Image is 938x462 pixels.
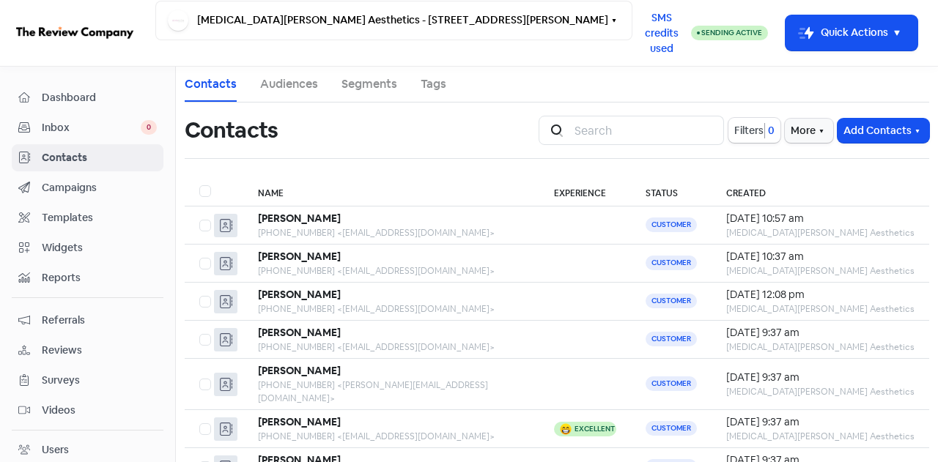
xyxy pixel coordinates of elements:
[258,250,341,263] b: [PERSON_NAME]
[421,75,446,93] a: Tags
[258,430,525,443] div: [PHONE_NUMBER] <[EMAIL_ADDRESS][DOMAIN_NAME]>
[726,385,915,398] div: [MEDICAL_DATA][PERSON_NAME] Aesthetics
[726,430,915,443] div: [MEDICAL_DATA][PERSON_NAME] Aesthetics
[42,210,157,226] span: Templates
[726,226,915,239] div: [MEDICAL_DATA][PERSON_NAME] Aesthetics
[12,397,163,424] a: Videos
[12,114,163,141] a: Inbox 0
[42,403,157,418] span: Videos
[42,120,141,135] span: Inbox
[258,288,341,301] b: [PERSON_NAME]
[726,287,915,302] div: [DATE] 12:08 pm
[12,367,163,394] a: Surveys
[646,421,697,436] span: Customer
[260,75,318,93] a: Audiences
[12,264,163,291] a: Reports
[726,414,915,430] div: [DATE] 9:37 am
[155,1,632,40] button: [MEDICAL_DATA][PERSON_NAME] Aesthetics - [STREET_ADDRESS][PERSON_NAME]
[185,75,237,93] a: Contacts
[42,313,157,328] span: Referrals
[258,340,525,354] div: [PHONE_NUMBER] <[EMAIL_ADDRESS][DOMAIN_NAME]>
[341,75,397,93] a: Segments
[838,119,929,143] button: Add Contacts
[646,294,697,308] span: Customer
[726,249,915,264] div: [DATE] 10:37 am
[646,217,697,232] span: Customer
[786,15,917,51] button: Quick Actions
[185,107,278,154] h1: Contacts
[575,425,615,433] div: Excellent
[42,180,157,195] span: Campaigns
[42,373,157,388] span: Surveys
[785,119,833,143] button: More
[258,212,341,225] b: [PERSON_NAME]
[42,240,157,256] span: Widgets
[12,234,163,261] a: Widgets
[258,415,341,428] b: [PERSON_NAME]
[726,340,915,354] div: [MEDICAL_DATA][PERSON_NAME] Aesthetics
[258,326,341,339] b: [PERSON_NAME]
[141,120,157,135] span: 0
[42,442,69,458] div: Users
[646,332,697,346] span: Customer
[42,270,157,286] span: Reports
[566,116,724,145] input: Search
[539,176,631,206] th: Experience
[726,325,915,340] div: [DATE] 9:37 am
[701,28,762,37] span: Sending Active
[691,24,768,42] a: Sending Active
[728,118,780,143] button: Filters0
[631,176,712,206] th: Status
[765,123,775,138] span: 0
[42,150,157,165] span: Contacts
[12,204,163,231] a: Templates
[734,123,764,138] span: Filters
[258,226,525,239] div: [PHONE_NUMBER] <[EMAIL_ADDRESS][DOMAIN_NAME]>
[42,343,157,358] span: Reviews
[645,10,679,56] span: SMS credits used
[712,176,929,206] th: Created
[646,376,697,391] span: Customer
[258,302,525,316] div: [PHONE_NUMBER] <[EMAIL_ADDRESS][DOMAIN_NAME]>
[243,176,539,206] th: Name
[726,302,915,316] div: [MEDICAL_DATA][PERSON_NAME] Aesthetics
[258,264,525,277] div: [PHONE_NUMBER] <[EMAIL_ADDRESS][DOMAIN_NAME]>
[12,144,163,171] a: Contacts
[258,379,525,405] div: [PHONE_NUMBER] <[PERSON_NAME][EMAIL_ADDRESS][DOMAIN_NAME]>
[12,174,163,201] a: Campaigns
[646,256,697,270] span: Customer
[726,264,915,277] div: [MEDICAL_DATA][PERSON_NAME] Aesthetics
[12,307,163,334] a: Referrals
[12,84,163,111] a: Dashboard
[632,24,691,40] a: SMS credits used
[12,337,163,364] a: Reviews
[42,90,157,105] span: Dashboard
[726,370,915,385] div: [DATE] 9:37 am
[258,364,341,377] b: [PERSON_NAME]
[726,211,915,226] div: [DATE] 10:57 am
